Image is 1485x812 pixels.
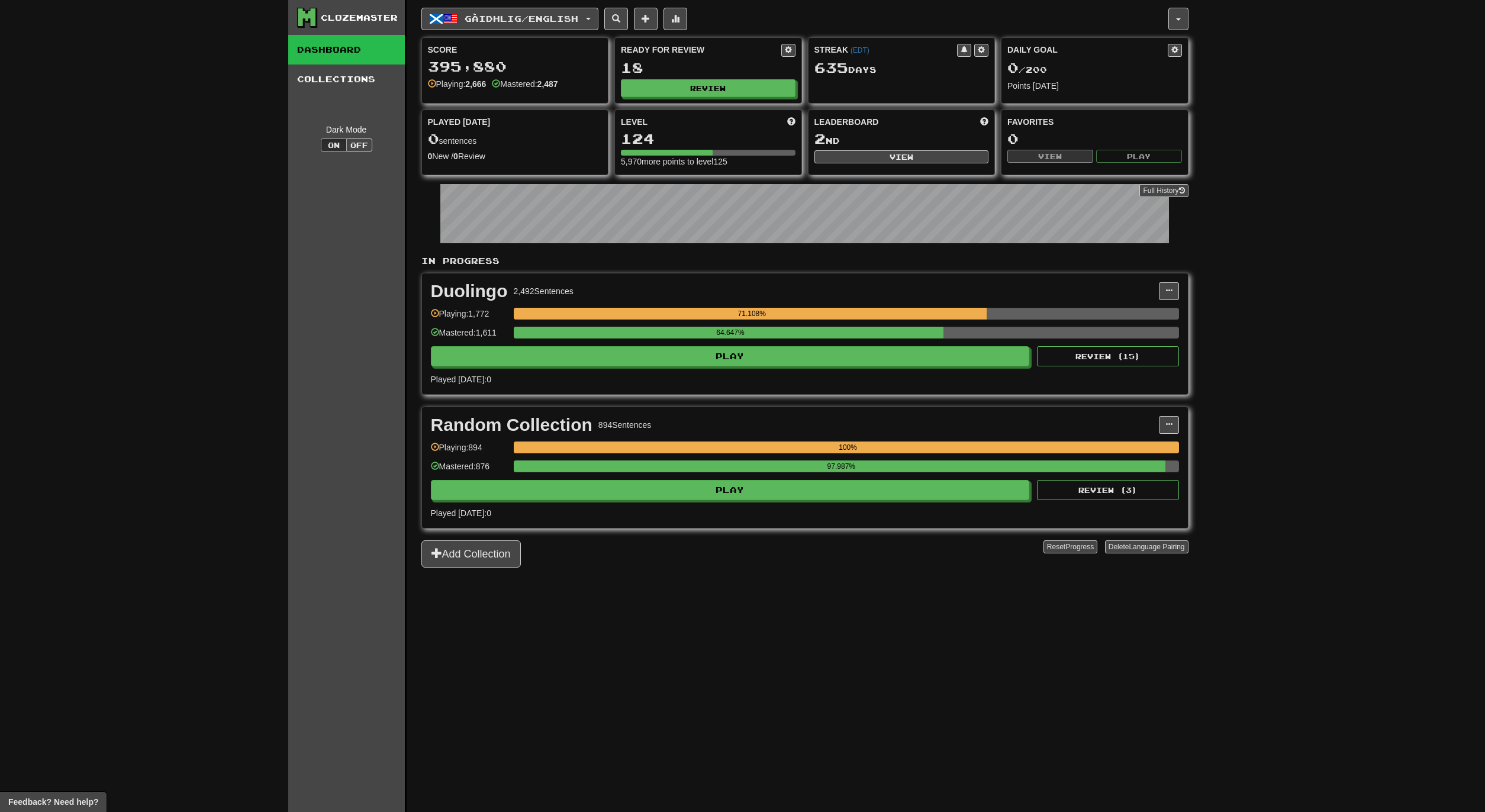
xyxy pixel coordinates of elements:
div: Duolingo [431,282,508,300]
strong: 0 [453,152,458,161]
span: Leaderboard [814,116,879,128]
button: Search sentences [604,8,628,30]
button: Play [1096,150,1182,163]
a: Collections [288,65,405,94]
span: 0 [1007,59,1019,76]
div: 894 Sentences [598,419,652,431]
span: Open feedback widget [8,796,98,808]
strong: 2,666 [465,79,486,89]
span: Progress [1065,543,1094,551]
a: Full History [1139,184,1188,197]
button: Review [621,79,795,97]
div: Mastered: 1,611 [431,327,508,346]
div: Mastered: 876 [431,460,508,480]
div: Streak [814,44,958,56]
div: 0 [1007,131,1182,146]
div: Score [428,44,603,56]
span: Language Pairing [1129,543,1184,551]
div: 124 [621,131,795,146]
span: Gàidhlig / English [465,14,578,24]
strong: 2,487 [537,79,558,89]
div: 395,880 [428,59,603,74]
div: nd [814,131,989,147]
a: Dashboard [288,35,405,65]
div: Random Collection [431,416,592,434]
button: DeleteLanguage Pairing [1105,540,1188,553]
div: New / Review [428,150,603,162]
button: More stats [663,8,687,30]
div: 71.108% [517,308,987,320]
button: Play [431,346,1030,366]
div: 2,492 Sentences [513,285,573,297]
div: Playing: 894 [431,442,508,461]
div: 64.647% [517,327,943,339]
span: Score more points to level up [787,116,795,128]
button: On [321,138,347,152]
div: Playing: [428,78,487,90]
button: View [814,150,989,163]
div: Clozemaster [321,12,398,24]
div: Playing: 1,772 [431,308,508,327]
div: Daily Goal [1007,44,1168,57]
button: Gàidhlig/English [421,8,598,30]
span: 2 [814,130,826,147]
button: Add sentence to collection [634,8,658,30]
span: / 200 [1007,65,1047,75]
p: In Progress [421,255,1188,267]
span: 0 [428,130,439,147]
div: 18 [621,60,795,75]
div: Favorites [1007,116,1182,128]
span: This week in points, UTC [980,116,988,128]
span: Played [DATE]: 0 [431,375,491,384]
button: Play [431,480,1030,500]
button: Add Collection [421,540,521,568]
span: 635 [814,59,848,76]
button: Review (3) [1037,480,1179,500]
div: 97.987% [517,460,1165,472]
span: Played [DATE] [428,116,491,128]
button: ResetProgress [1043,540,1097,553]
div: Day s [814,60,989,76]
div: 5,970 more points to level 125 [621,156,795,167]
div: Mastered: [492,78,558,90]
button: View [1007,150,1093,163]
div: Dark Mode [297,124,396,136]
a: (EDT) [851,46,869,54]
span: Played [DATE]: 0 [431,508,491,518]
strong: 0 [428,152,433,161]
span: Level [621,116,648,128]
div: Points [DATE] [1007,80,1182,92]
div: 100% [517,442,1179,453]
button: Review (15) [1037,346,1179,366]
div: sentences [428,131,603,147]
button: Off [346,138,372,152]
div: Ready for Review [621,44,781,56]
